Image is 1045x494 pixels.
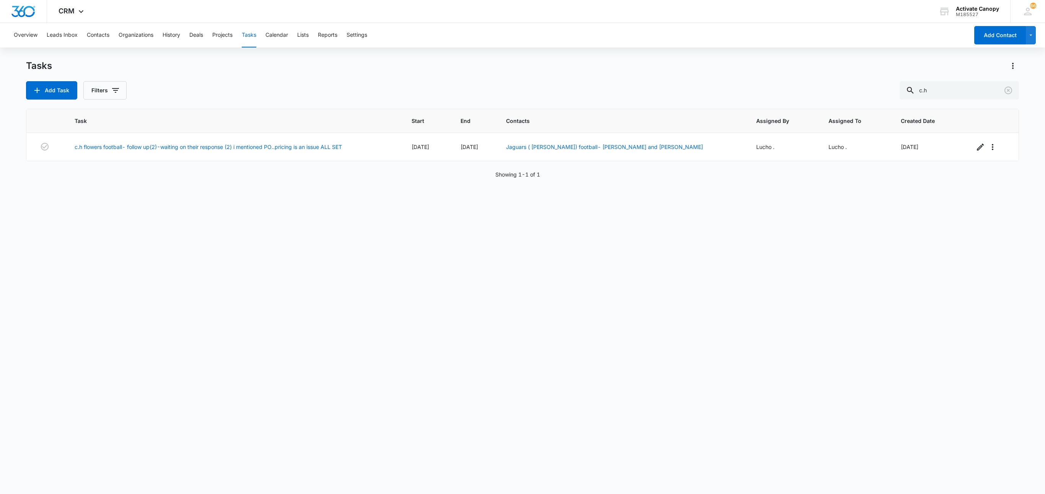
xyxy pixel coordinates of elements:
button: Reports [318,23,337,47]
span: Assigned By [756,117,799,125]
button: Contacts [87,23,109,47]
button: Lists [297,23,309,47]
button: Organizations [119,23,153,47]
div: account id [956,12,999,17]
button: Add Contact [974,26,1026,44]
span: Task [75,117,382,125]
button: Overview [14,23,37,47]
h1: Tasks [26,60,52,72]
span: Assigned To [829,117,871,125]
button: Filters [83,81,127,100]
button: Projects [212,23,233,47]
a: c.h flowers football- follow up(2)-waiting on their response (2) i mentioned PO..pricing is an is... [75,143,342,151]
div: Lucho . [756,143,810,151]
button: Settings [347,23,367,47]
span: [DATE] [901,144,918,150]
span: Created Date [901,117,945,125]
span: End [461,117,477,125]
button: History [163,23,180,47]
button: Add Task [26,81,77,100]
span: 66 [1030,3,1036,9]
button: Tasks [242,23,256,47]
div: Lucho . [829,143,882,151]
span: Contacts [506,117,726,125]
span: [DATE] [461,144,478,150]
span: Start [412,117,431,125]
p: Showing 1-1 of 1 [495,170,540,178]
button: Deals [189,23,203,47]
div: notifications count [1030,3,1036,9]
button: Actions [1007,60,1019,72]
input: Search Tasks [900,81,1019,100]
button: Calendar [265,23,288,47]
a: Jaguars ( [PERSON_NAME]) football- [PERSON_NAME] and [PERSON_NAME] [506,144,703,150]
span: [DATE] [412,144,429,150]
button: Clear [1002,84,1014,97]
div: account name [956,6,999,12]
span: CRM [59,7,75,15]
button: Leads Inbox [47,23,78,47]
